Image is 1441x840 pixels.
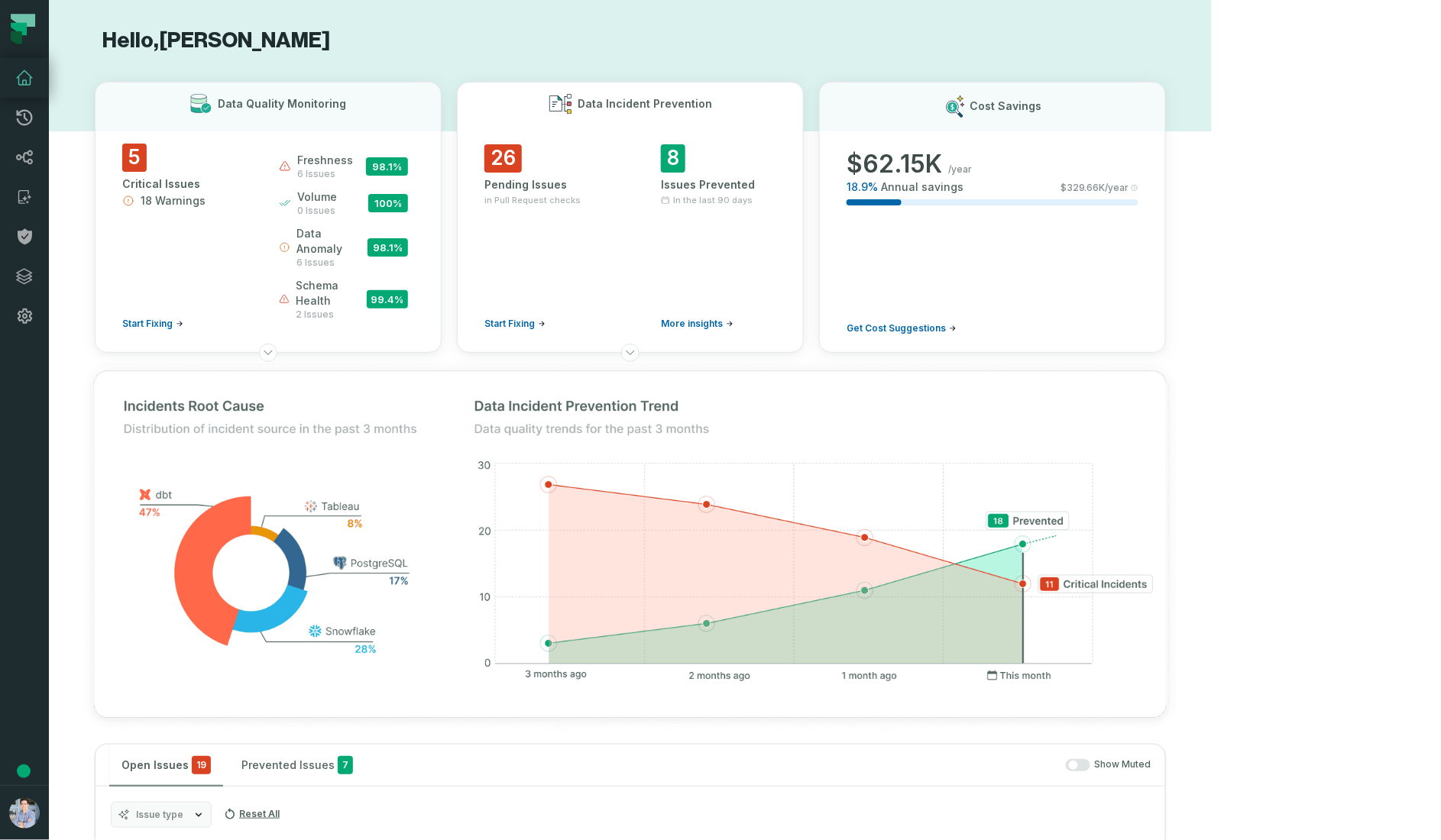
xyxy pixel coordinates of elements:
[970,99,1042,114] h3: Cost Savings
[368,238,408,257] span: 98.1 %
[111,802,212,828] button: Issue type
[218,802,286,826] button: Reset All
[661,318,733,330] a: More insights
[661,144,685,173] span: 8
[297,205,337,217] span: 0 issues
[673,194,753,206] span: In the last 90 days
[296,278,367,309] span: schema health
[484,194,581,206] span: in Pull Request checks
[296,257,367,269] span: 6 issues
[229,745,365,786] button: Prevented Issues
[847,179,878,195] span: 18.9 %
[64,342,1197,748] img: Top graphs 1
[9,798,40,829] img: avatar of Alon Nafta
[371,758,1151,771] div: Show Muted
[367,290,408,309] span: 99.4 %
[484,318,546,330] a: Start Fixing
[192,756,211,774] span: critical issues and errors combined
[484,318,535,330] span: Start Fixing
[109,745,223,786] button: Open Issues
[661,318,723,330] span: More insights
[141,193,206,208] span: 18 Warnings
[296,226,367,257] span: data anomaly
[819,82,1166,353] button: Cost Savings$62.15K/year18.9%Annual savings$329.66K/yearGet Cost Suggestions
[847,322,946,334] span: Get Cost Suggestions
[296,309,367,321] span: 2 issues
[297,153,353,168] span: freshness
[297,168,353,180] span: 6 issues
[136,809,183,821] span: Issue type
[122,176,251,192] div: Critical Issues
[122,318,173,330] span: Start Fixing
[847,322,957,334] a: Get Cost Suggestions
[122,318,183,330] a: Start Fixing
[847,149,942,179] span: $ 62.15K
[95,82,442,353] button: Data Quality Monitoring5Critical Issues18 WarningsStart Fixingfreshness6 issues98.1%volume0 issue...
[578,96,712,111] h3: Data Incident Prevention
[95,27,1166,54] h1: Hello, [PERSON_NAME]
[122,144,147,172] span: 5
[881,179,963,195] span: Annual savings
[457,82,804,353] button: Data Incident Prevention26Pending Issuesin Pull Request checksStart Fixing8Issues PreventedIn the...
[219,96,347,111] h3: Data Quality Monitoring
[1061,182,1129,194] span: $ 329.66K /year
[17,764,31,778] div: Tooltip anchor
[661,177,776,192] div: Issues Prevented
[338,756,353,774] span: 7
[484,144,522,173] span: 26
[297,189,337,205] span: volume
[366,157,408,176] span: 98.1 %
[484,177,600,192] div: Pending Issues
[948,163,972,176] span: /year
[368,194,408,212] span: 100 %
